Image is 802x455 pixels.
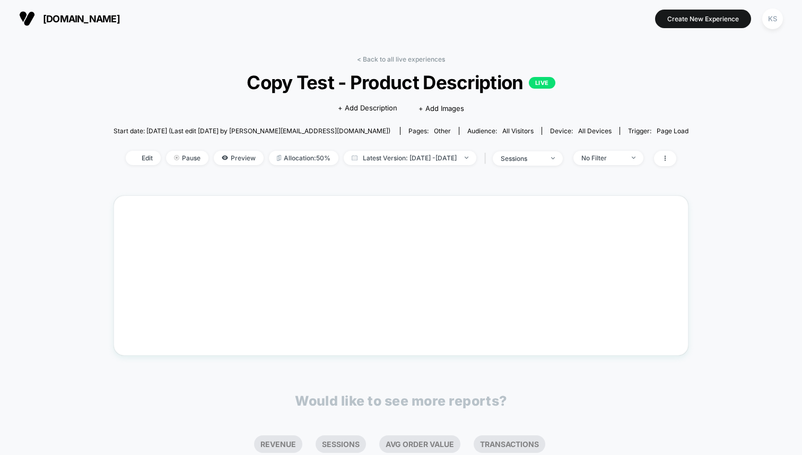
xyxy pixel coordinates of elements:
[166,151,208,165] span: Pause
[465,157,468,159] img: end
[551,157,555,159] img: end
[628,127,688,135] div: Trigger:
[214,151,264,165] span: Preview
[114,127,390,135] span: Start date: [DATE] (Last edit [DATE] by [PERSON_NAME][EMAIL_ADDRESS][DOMAIN_NAME])
[762,8,783,29] div: KS
[632,157,635,159] img: end
[277,155,281,161] img: rebalance
[16,10,123,27] button: [DOMAIN_NAME]
[657,127,688,135] span: Page Load
[542,127,620,135] span: Device:
[316,435,366,453] li: Sessions
[578,127,612,135] span: all devices
[295,393,507,409] p: Would like to see more reports?
[529,77,555,89] p: LIVE
[344,151,476,165] span: Latest Version: [DATE] - [DATE]
[655,10,751,28] button: Create New Experience
[482,151,493,166] span: |
[581,154,624,162] div: No Filter
[501,154,543,162] div: sessions
[434,127,451,135] span: other
[174,155,179,160] img: end
[352,155,358,160] img: calendar
[43,13,120,24] span: [DOMAIN_NAME]
[357,55,445,63] a: < Back to all live experiences
[759,8,786,30] button: KS
[269,151,338,165] span: Allocation: 50%
[379,435,460,453] li: Avg Order Value
[502,127,534,135] span: All Visitors
[142,71,659,93] span: Copy Test - Product Description
[419,104,464,113] span: + Add Images
[126,151,161,165] span: Edit
[467,127,534,135] div: Audience:
[19,11,35,27] img: Visually logo
[254,435,302,453] li: Revenue
[408,127,451,135] div: Pages:
[338,103,397,114] span: + Add Description
[474,435,545,453] li: Transactions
